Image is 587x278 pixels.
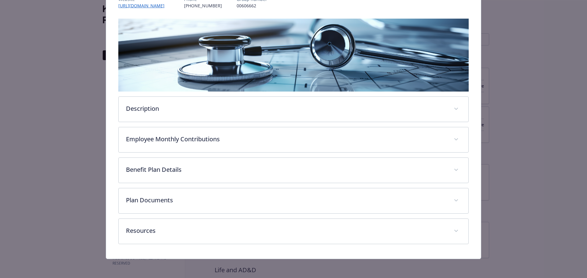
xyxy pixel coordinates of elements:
div: Description [119,97,469,122]
div: Plan Documents [119,188,469,213]
div: Resources [119,219,469,244]
p: Resources [126,226,447,235]
p: [PHONE_NUMBER] [184,2,222,9]
p: Employee Monthly Contributions [126,135,447,144]
div: Benefit Plan Details [119,158,469,183]
div: Employee Monthly Contributions [119,127,469,152]
p: Description [126,104,447,113]
p: Plan Documents [126,196,447,205]
p: Benefit Plan Details [126,165,447,174]
p: 00606662 [237,2,267,9]
img: banner [118,19,469,92]
a: [URL][DOMAIN_NAME] [118,3,169,9]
